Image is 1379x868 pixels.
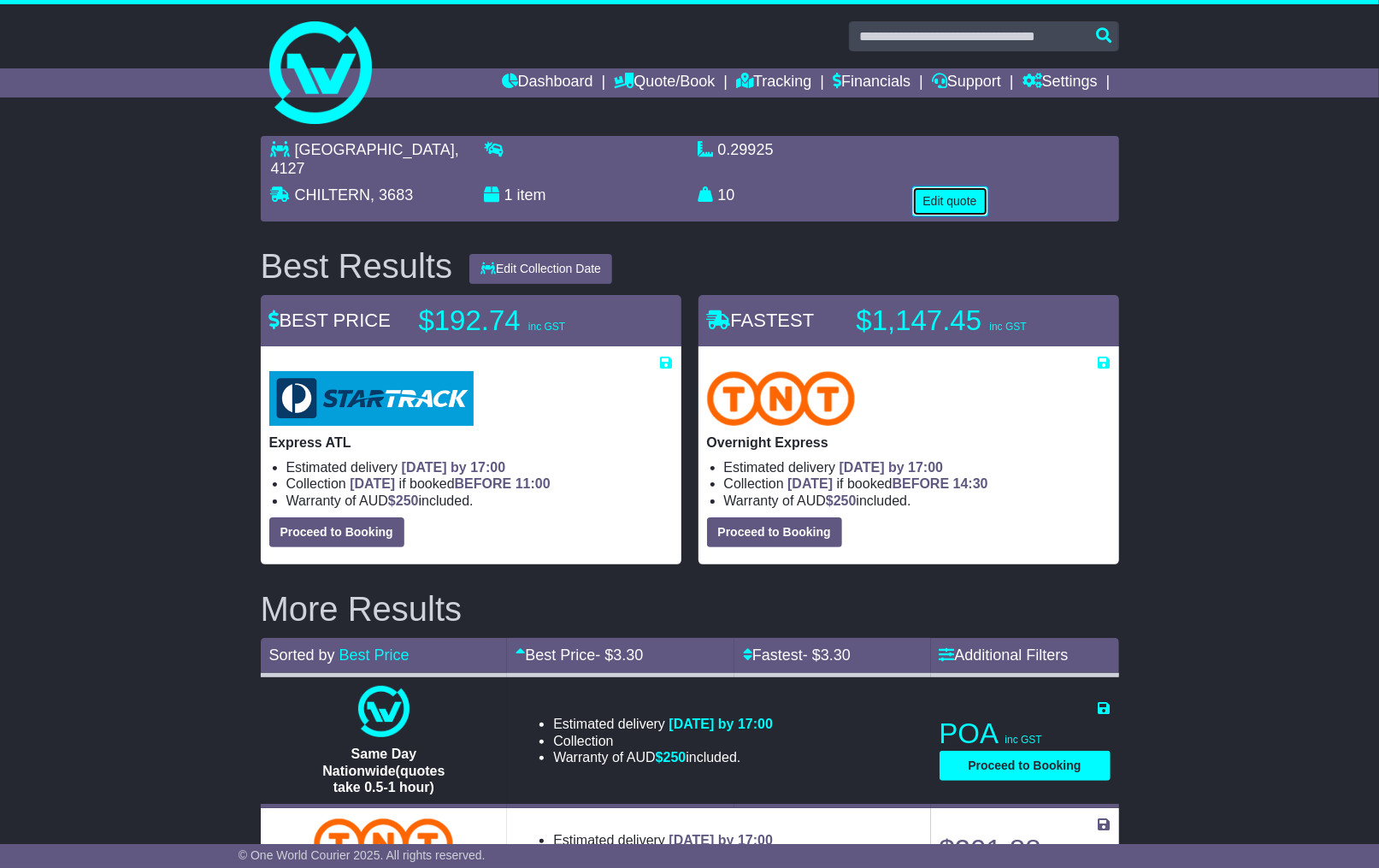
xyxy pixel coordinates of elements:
span: [DATE] by 17:00 [840,460,944,475]
span: , 4127 [271,141,459,177]
a: Fastest- $3.30 [743,647,851,664]
span: 250 [396,493,419,508]
span: 250 [663,750,687,765]
button: Proceed to Booking [269,517,404,547]
span: 1 [504,186,513,204]
a: Best Price [339,647,410,664]
a: Tracking [736,68,811,97]
span: - $ [803,647,851,664]
span: [DATE] by 17:00 [669,833,773,847]
li: Estimated delivery [553,832,817,848]
span: , 3683 [370,186,413,204]
li: Estimated delivery [724,459,1111,475]
span: BEST PRICE [269,310,391,331]
li: Collection [553,733,773,749]
li: Collection [286,475,673,492]
div: Best Results [252,247,462,285]
a: Financials [833,68,910,97]
span: 10 [718,186,735,204]
span: [DATE] by 17:00 [402,460,506,475]
span: 0.29925 [718,141,774,158]
li: Warranty of AUD included. [724,493,1111,509]
a: Dashboard [502,68,593,97]
button: Proceed to Booking [707,517,842,547]
img: TNT Domestic: Overnight Express [707,371,856,426]
button: Edit Collection Date [469,254,612,284]
span: [DATE] [787,476,833,491]
img: StarTrack: Express ATL [269,371,474,426]
img: One World Courier: Same Day Nationwide(quotes take 0.5-1 hour) [358,686,410,737]
span: © One World Courier 2025. All rights reserved. [239,848,486,862]
span: [DATE] by 17:00 [669,717,773,731]
span: 250 [834,493,857,508]
span: $ [656,750,687,765]
p: POA [940,717,1111,751]
a: Quote/Book [614,68,715,97]
span: $ [826,493,857,508]
span: 3.30 [821,647,851,664]
p: $201.88 [940,833,1111,867]
a: Additional Filters [940,647,1069,664]
span: 11:00 [516,476,551,491]
a: Best Price- $3.30 [516,647,643,664]
span: item [517,186,546,204]
span: inc GST [528,321,565,333]
span: $ [388,493,419,508]
button: Proceed to Booking [940,751,1111,781]
li: Estimated delivery [553,716,773,732]
a: Settings [1022,68,1098,97]
h2: More Results [261,590,1119,628]
p: $1,147.45 [857,304,1070,338]
span: [GEOGRAPHIC_DATA] [295,141,455,158]
span: if booked [787,476,987,491]
span: BEFORE [455,476,512,491]
p: $192.74 [419,304,633,338]
span: inc GST [1005,734,1042,746]
li: Warranty of AUD included. [286,493,673,509]
span: if booked [350,476,550,491]
span: 14:30 [953,476,988,491]
span: inc GST [989,321,1026,333]
span: Same Day Nationwide(quotes take 0.5-1 hour) [322,747,445,794]
button: Edit quote [912,186,988,216]
span: 3.30 [613,647,643,664]
span: CHILTERN [295,186,371,204]
p: Overnight Express [707,434,1111,451]
span: FASTEST [707,310,815,331]
li: Warranty of AUD included. [553,749,773,765]
a: Support [932,68,1001,97]
li: Collection [724,475,1111,492]
span: Sorted by [269,647,335,664]
span: - $ [595,647,643,664]
span: [DATE] [350,476,395,491]
p: Express ATL [269,434,673,451]
span: BEFORE [893,476,950,491]
li: Estimated delivery [286,459,673,475]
